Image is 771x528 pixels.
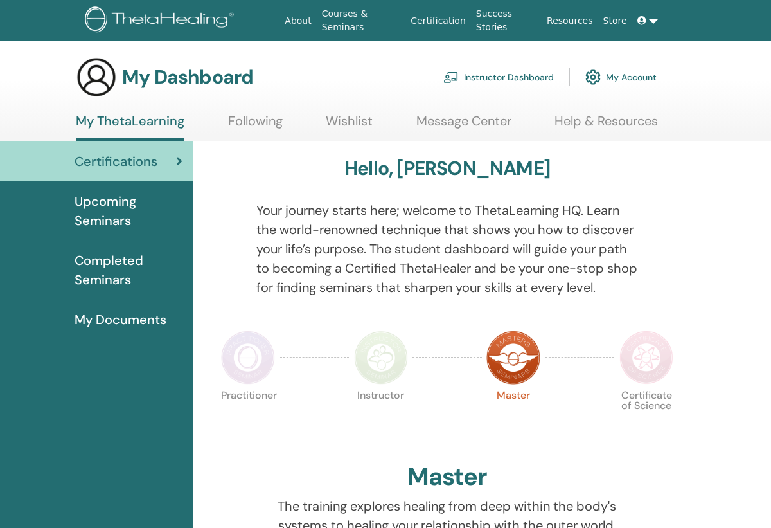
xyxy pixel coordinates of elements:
[554,113,658,138] a: Help & Resources
[279,9,316,33] a: About
[75,152,157,171] span: Certifications
[585,63,657,91] a: My Account
[354,390,408,444] p: Instructor
[486,390,540,444] p: Master
[228,113,283,138] a: Following
[75,192,182,230] span: Upcoming Seminars
[317,2,406,39] a: Courses & Seminars
[443,71,459,83] img: chalkboard-teacher.svg
[471,2,542,39] a: Success Stories
[598,9,632,33] a: Store
[407,462,487,492] h2: Master
[344,157,550,180] h3: Hello, [PERSON_NAME]
[221,331,275,385] img: Practitioner
[326,113,373,138] a: Wishlist
[416,113,511,138] a: Message Center
[256,201,639,297] p: Your journey starts here; welcome to ThetaLearning HQ. Learn the world-renowned technique that sh...
[486,331,540,385] img: Master
[221,390,275,444] p: Practitioner
[75,310,166,329] span: My Documents
[122,66,253,89] h3: My Dashboard
[85,6,238,35] img: logo.png
[443,63,554,91] a: Instructor Dashboard
[76,113,184,141] a: My ThetaLearning
[75,251,182,289] span: Completed Seminars
[585,66,601,88] img: cog.svg
[542,9,598,33] a: Resources
[619,331,673,385] img: Certificate of Science
[354,331,408,385] img: Instructor
[619,390,673,444] p: Certificate of Science
[76,57,117,98] img: generic-user-icon.jpg
[405,9,470,33] a: Certification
